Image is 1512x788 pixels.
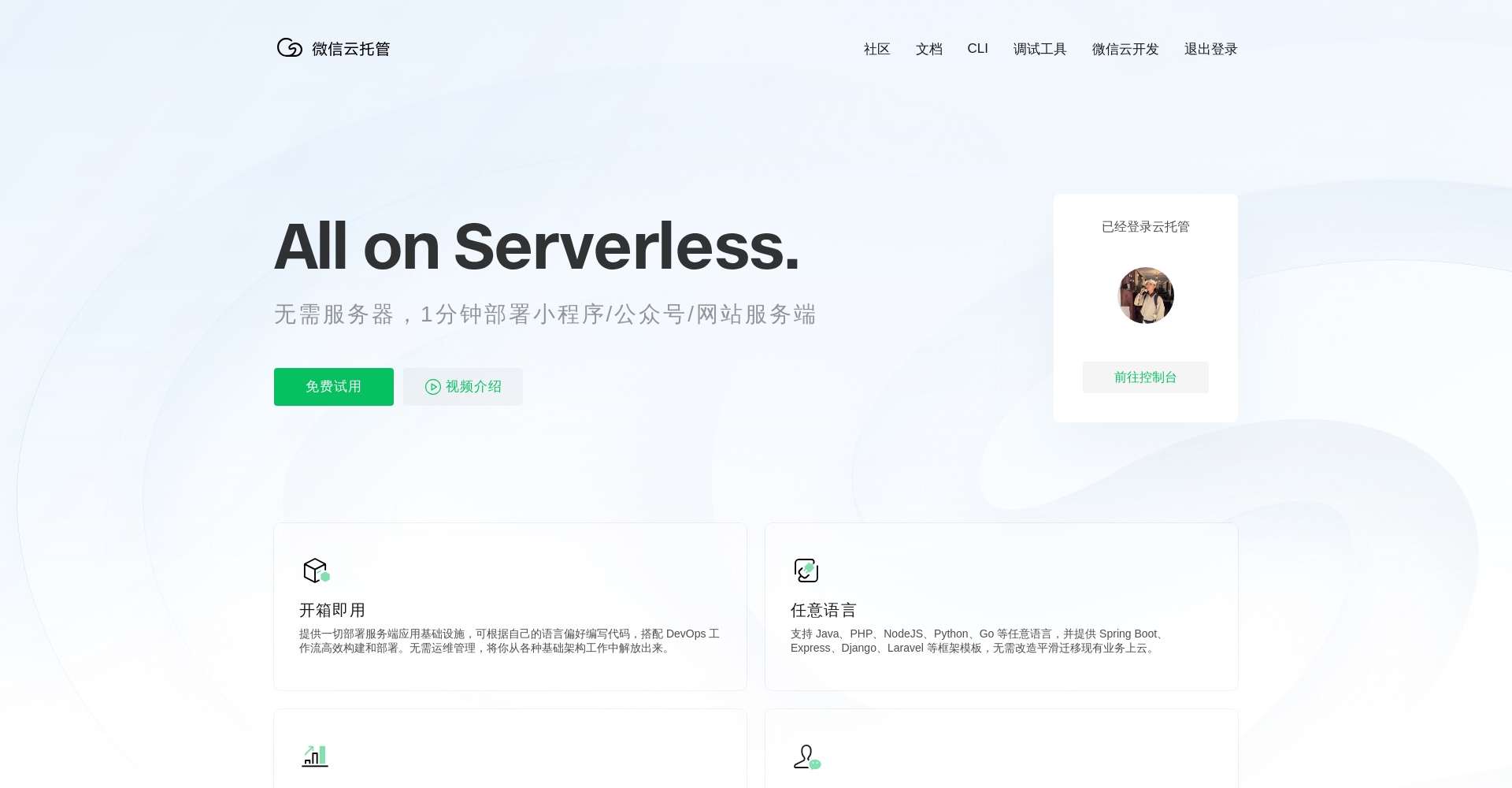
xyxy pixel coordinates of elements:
span: All on [274,206,439,284]
span: Serverless. [454,206,799,284]
img: video_play.svg [424,377,443,396]
p: 无需服务器，1分钟部署小程序/公众号/网站服务端 [274,299,847,330]
a: 社区 [864,40,891,58]
p: 支持 Java、PHP、NodeJS、Python、Go 等任意语言，并提供 Spring Boot、Express、Django、Laravel 等框架模板，无需改造平滑迁移现有业务上云。 [791,627,1213,659]
span: 视频介绍 [446,368,502,406]
p: 任意语言 [791,599,1213,621]
a: 微信云托管 [274,52,400,65]
a: 文档 [916,40,943,58]
a: 微信云开发 [1092,40,1159,58]
a: 退出登录 [1184,40,1238,58]
p: 开箱即用 [299,599,721,621]
p: 提供一切部署服务端应用基础设施，可根据自己的语言偏好编写代码，搭配 DevOps 工作流高效构建和部署。无需运维管理，将你从各种基础架构工作中解放出来。 [299,627,721,659]
p: 已经登录云托管 [1102,219,1190,236]
p: 免费试用 [274,368,394,406]
div: 前往控制台 [1083,362,1209,393]
a: CLI [968,41,988,57]
img: 微信云托管 [274,32,400,63]
a: 调试工具 [1014,40,1067,58]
